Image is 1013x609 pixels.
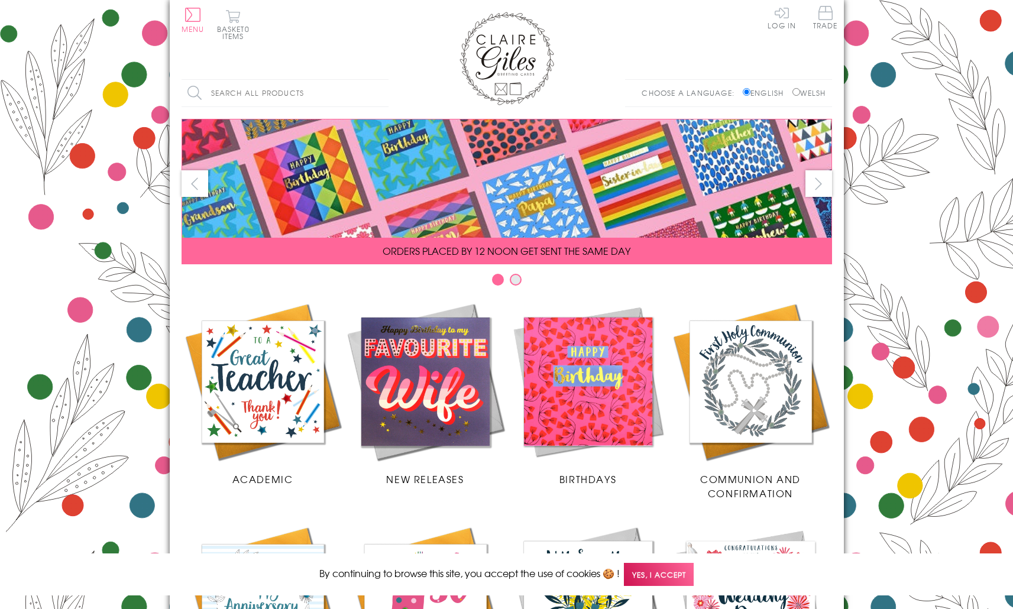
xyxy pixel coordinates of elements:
[182,273,832,291] div: Carousel Pagination
[492,274,504,286] button: Carousel Page 1 (Current Slide)
[344,300,507,486] a: New Releases
[743,88,789,98] label: English
[813,6,838,29] span: Trade
[377,80,389,106] input: Search
[182,170,208,197] button: prev
[222,24,250,41] span: 0 items
[510,274,522,286] button: Carousel Page 2
[805,170,832,197] button: next
[386,472,464,486] span: New Releases
[743,88,750,96] input: English
[232,472,293,486] span: Academic
[182,8,205,33] button: Menu
[792,88,800,96] input: Welsh
[182,300,344,486] a: Academic
[624,563,694,586] span: Yes, I accept
[792,88,826,98] label: Welsh
[768,6,796,29] a: Log In
[459,12,554,105] img: Claire Giles Greetings Cards
[813,6,838,31] a: Trade
[383,244,630,258] span: ORDERS PLACED BY 12 NOON GET SENT THE SAME DAY
[217,9,250,40] button: Basket0 items
[507,300,669,486] a: Birthdays
[182,24,205,34] span: Menu
[669,300,832,500] a: Communion and Confirmation
[700,472,801,500] span: Communion and Confirmation
[559,472,616,486] span: Birthdays
[642,88,740,98] p: Choose a language:
[182,80,389,106] input: Search all products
